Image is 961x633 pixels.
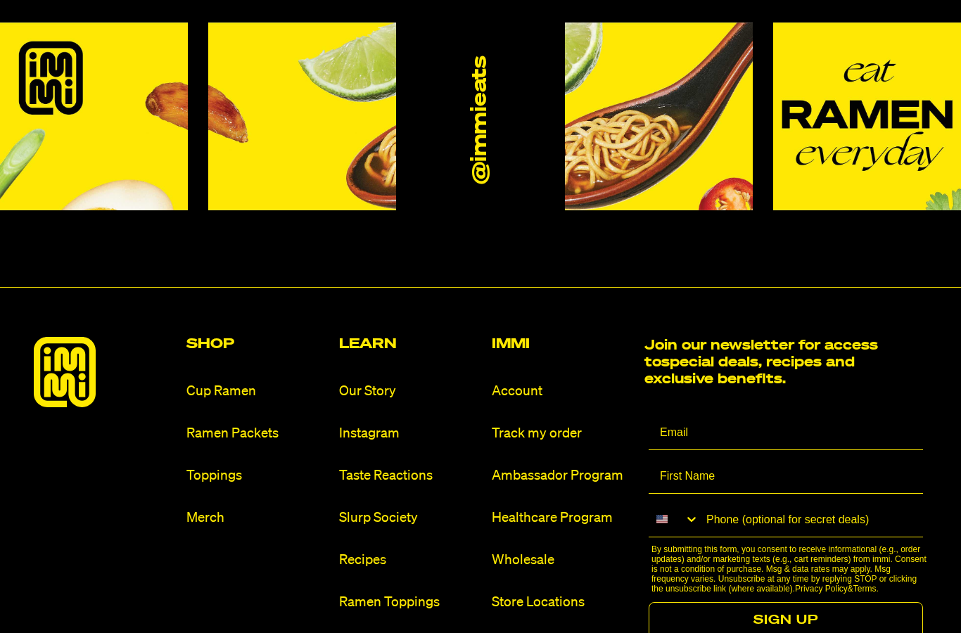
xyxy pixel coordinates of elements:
a: Instagram [339,424,480,443]
a: Cup Ramen [186,382,328,401]
a: Slurp Society [339,509,480,527]
input: Phone (optional for secret deals) [699,502,923,537]
h2: Join our newsletter for access to special deals, recipes and exclusive benefits. [644,337,887,388]
a: Our Story [339,382,480,401]
h2: Immi [492,337,633,351]
input: Email [649,415,923,450]
a: Wholesale [492,551,633,570]
h2: Learn [339,337,480,351]
h2: Shop [186,337,328,351]
img: Instagram [565,23,753,210]
a: @immieats [469,56,493,184]
a: Account [492,382,633,401]
img: Instagram [773,23,961,210]
button: Search Countries [649,502,699,536]
a: Recipes [339,551,480,570]
a: Track my order [492,424,633,443]
a: Store Locations [492,593,633,612]
p: By submitting this form, you consent to receive informational (e.g., order updates) and/or market... [651,544,927,594]
a: Ramen Toppings [339,593,480,612]
img: immieats [34,337,96,407]
a: Toppings [186,466,328,485]
a: Ambassador Program [492,466,633,485]
img: United States [656,513,668,525]
img: Instagram [208,23,396,210]
a: Healthcare Program [492,509,633,527]
a: Terms [853,584,877,594]
a: Ramen Packets [186,424,328,443]
input: First Name [649,459,923,494]
a: Merch [186,509,328,527]
a: Privacy Policy [795,584,848,594]
a: Taste Reactions [339,466,480,485]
